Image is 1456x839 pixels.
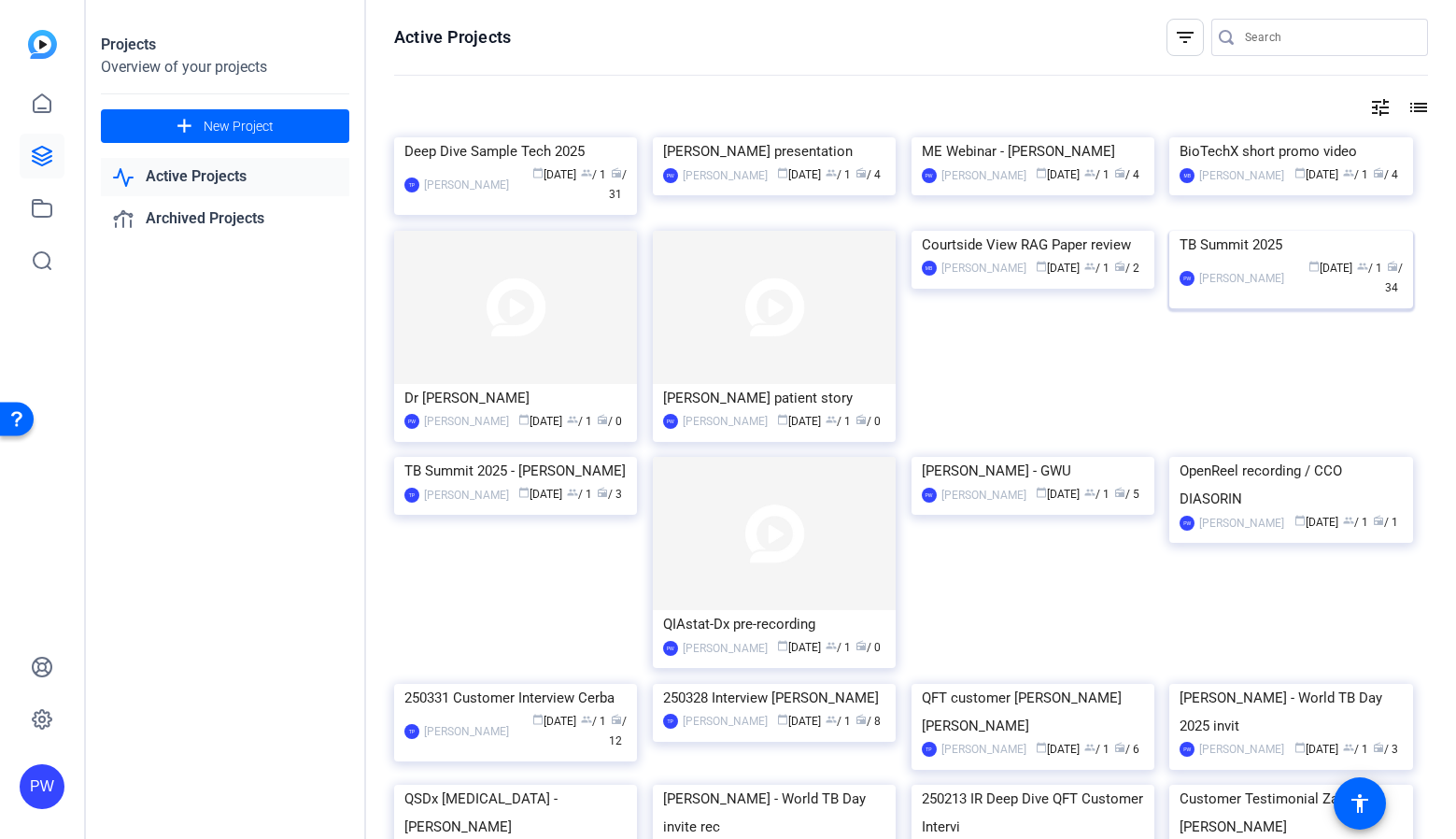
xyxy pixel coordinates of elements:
span: [DATE] [777,415,821,428]
mat-icon: tune [1369,96,1392,119]
span: radio [611,714,622,725]
span: / 1 [826,715,851,728]
span: group [826,640,837,651]
span: calendar_today [518,414,530,425]
div: TB Summit 2025 [1180,231,1402,259]
span: / 0 [855,641,881,654]
div: QFT customer [PERSON_NAME] [PERSON_NAME] [922,684,1144,740]
div: PW [1180,516,1194,531]
span: group [581,167,592,178]
span: / 4 [1373,168,1398,181]
span: group [826,714,837,725]
div: PW [922,488,937,503]
span: calendar_today [777,714,788,725]
span: group [1357,261,1368,272]
span: radio [855,167,867,178]
span: [DATE] [1036,488,1080,501]
span: radio [855,714,867,725]
div: PW [663,168,678,183]
span: [DATE] [777,715,821,728]
span: / 1 [1343,168,1368,181]
div: [PERSON_NAME] - GWU [922,457,1144,485]
div: 250328 Interview [PERSON_NAME] [663,684,885,712]
div: BioTechX short promo video [1180,137,1402,165]
div: PW [1180,742,1194,757]
span: [DATE] [1294,168,1338,181]
span: calendar_today [1036,261,1047,272]
span: [DATE] [1036,262,1080,275]
span: radio [1114,261,1125,272]
span: [DATE] [1036,743,1080,756]
span: [DATE] [777,168,821,181]
span: calendar_today [1294,742,1306,753]
div: TP [404,724,419,739]
div: TP [663,714,678,729]
span: / 34 [1385,262,1403,294]
mat-icon: accessibility [1349,792,1371,815]
div: PW [1180,271,1194,286]
span: / 1 [1343,743,1368,756]
div: [PERSON_NAME] [1199,740,1284,759]
span: / 1 [567,415,592,428]
span: calendar_today [1294,167,1306,178]
div: 250331 Customer Interview Cerba [404,684,627,712]
span: calendar_today [1308,261,1320,272]
span: calendar_today [777,167,788,178]
span: radio [855,640,867,651]
span: radio [597,487,608,498]
span: radio [1387,261,1398,272]
span: / 1 [581,715,606,728]
span: [DATE] [1308,262,1352,275]
div: [PERSON_NAME] [683,639,768,658]
span: / 1 [567,488,592,501]
span: / 1 [1084,168,1110,181]
a: Active Projects [101,158,349,196]
div: [PERSON_NAME] [424,412,509,431]
div: [PERSON_NAME] [424,176,509,194]
div: [PERSON_NAME] [424,722,509,741]
div: OpenReel recording / CCO DIASORIN [1180,457,1402,513]
span: [DATE] [1294,516,1338,529]
span: calendar_today [518,487,530,498]
div: Dr [PERSON_NAME] [404,384,627,412]
span: [DATE] [518,415,562,428]
span: / 2 [1114,262,1139,275]
div: [PERSON_NAME] - World TB Day 2025 invit [1180,684,1402,740]
span: / 1 [581,168,606,181]
div: PW [404,414,419,429]
span: / 5 [1114,488,1139,501]
div: [PERSON_NAME] [941,740,1026,759]
div: PW [663,641,678,656]
div: [PERSON_NAME] [1199,166,1284,185]
span: [DATE] [1294,743,1338,756]
div: MB [1180,168,1194,183]
span: / 6 [1114,743,1139,756]
span: calendar_today [1294,515,1306,526]
span: group [581,714,592,725]
span: / 1 [1343,516,1368,529]
mat-icon: add [173,115,196,138]
div: Overview of your projects [101,56,349,78]
span: [DATE] [532,715,576,728]
span: group [1343,742,1354,753]
div: PW [663,414,678,429]
div: Projects [101,34,349,56]
span: / 3 [597,488,622,501]
span: / 0 [855,415,881,428]
div: [PERSON_NAME] [1199,514,1284,533]
span: / 1 [826,641,851,654]
span: / 1 [826,168,851,181]
span: radio [597,414,608,425]
div: [PERSON_NAME] [941,486,1026,505]
div: TP [404,488,419,503]
span: group [1084,261,1096,272]
span: / 1 [826,415,851,428]
span: radio [611,167,622,178]
span: / 8 [855,715,881,728]
span: calendar_today [777,640,788,651]
span: [DATE] [532,168,576,181]
span: / 1 [1084,743,1110,756]
div: [PERSON_NAME] [683,166,768,185]
button: New Project [101,109,349,143]
div: TP [922,742,937,757]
